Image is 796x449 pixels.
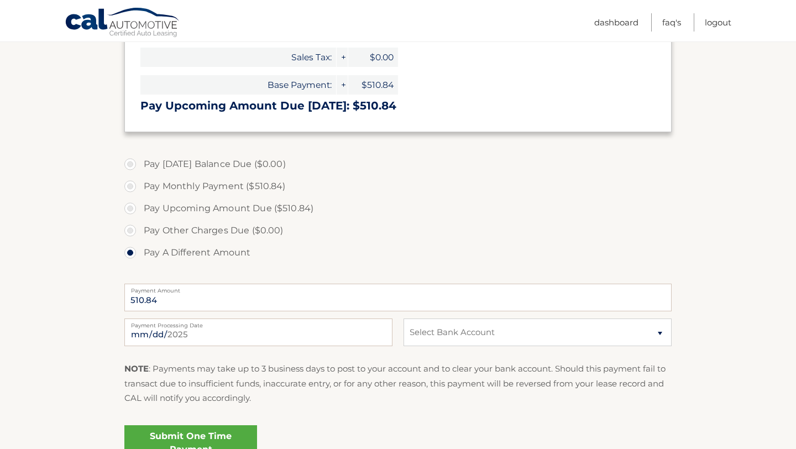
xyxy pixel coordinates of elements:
[705,13,731,32] a: Logout
[594,13,638,32] a: Dashboard
[65,7,181,39] a: Cal Automotive
[337,48,348,67] span: +
[140,75,336,95] span: Base Payment:
[124,319,392,346] input: Payment Date
[124,153,672,175] label: Pay [DATE] Balance Due ($0.00)
[124,284,672,311] input: Payment Amount
[348,75,398,95] span: $510.84
[124,175,672,197] label: Pay Monthly Payment ($510.84)
[140,48,336,67] span: Sales Tax:
[124,220,672,242] label: Pay Other Charges Due ($0.00)
[140,99,656,113] h3: Pay Upcoming Amount Due [DATE]: $510.84
[124,319,392,327] label: Payment Processing Date
[124,197,672,220] label: Pay Upcoming Amount Due ($510.84)
[124,242,672,264] label: Pay A Different Amount
[337,75,348,95] span: +
[124,363,149,374] strong: NOTE
[124,362,672,405] p: : Payments may take up to 3 business days to post to your account and to clear your bank account....
[662,13,681,32] a: FAQ's
[124,284,672,293] label: Payment Amount
[348,48,398,67] span: $0.00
